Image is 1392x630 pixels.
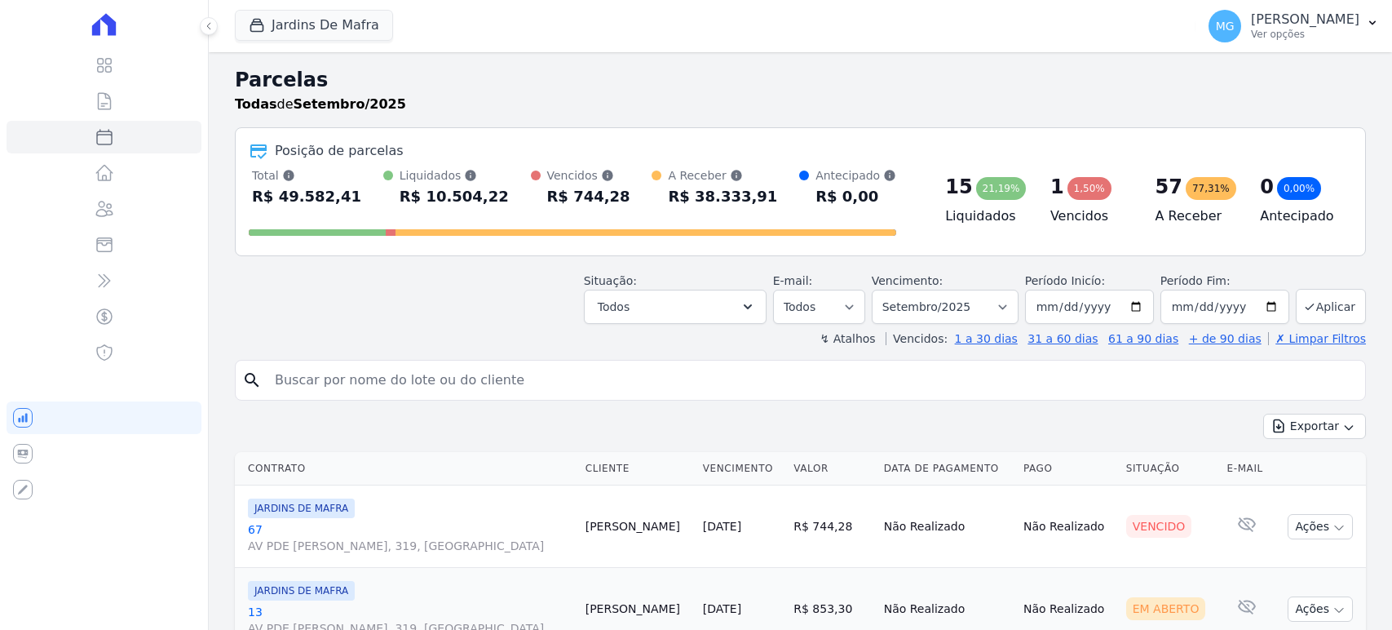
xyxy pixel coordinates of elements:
[1120,452,1221,486] th: Situação
[886,332,948,345] label: Vencidos:
[400,184,509,210] div: R$ 10.504,22
[248,538,572,554] span: AV PDE [PERSON_NAME], 319, [GEOGRAPHIC_DATA]
[400,167,509,184] div: Liquidados
[945,174,972,200] div: 15
[1156,206,1235,226] h4: A Receber
[275,141,404,161] div: Posição de parcelas
[1156,174,1182,200] div: 57
[235,452,579,486] th: Contrato
[1277,177,1321,200] div: 0,00%
[252,184,361,210] div: R$ 49.582,41
[877,452,1017,486] th: Data de Pagamento
[235,65,1366,95] h2: Parcelas
[1126,515,1192,538] div: Vencido
[1186,177,1236,200] div: 77,31%
[1126,597,1206,620] div: Em Aberto
[1268,332,1366,345] a: ✗ Limpar Filtros
[1067,177,1111,200] div: 1,50%
[787,486,877,568] td: R$ 744,28
[235,96,277,112] strong: Todas
[872,274,943,287] label: Vencimento:
[242,370,262,390] i: search
[787,452,877,486] th: Valor
[598,297,630,317] span: Todos
[248,521,572,554] a: 67AV PDE [PERSON_NAME], 319, [GEOGRAPHIC_DATA]
[579,452,696,486] th: Cliente
[945,206,1024,226] h4: Liquidados
[1260,174,1274,200] div: 0
[579,486,696,568] td: [PERSON_NAME]
[235,95,406,114] p: de
[1216,20,1235,32] span: MG
[815,184,896,210] div: R$ 0,00
[584,290,767,324] button: Todos
[1017,452,1120,486] th: Pago
[1017,486,1120,568] td: Não Realizado
[1263,414,1366,439] button: Exportar
[1288,514,1353,539] button: Ações
[668,184,777,210] div: R$ 38.333,91
[955,332,1018,345] a: 1 a 30 dias
[1296,289,1366,324] button: Aplicar
[547,184,630,210] div: R$ 744,28
[1251,28,1359,41] p: Ver opções
[703,602,741,615] a: [DATE]
[976,177,1027,200] div: 21,19%
[248,581,355,601] span: JARDINS DE MAFRA
[668,167,777,184] div: A Receber
[1108,332,1178,345] a: 61 a 90 dias
[820,332,875,345] label: ↯ Atalhos
[1251,11,1359,28] p: [PERSON_NAME]
[1050,206,1129,226] h4: Vencidos
[248,499,355,518] span: JARDINS DE MAFRA
[1160,273,1289,290] label: Período Fim:
[1025,274,1105,287] label: Período Inicío:
[1221,452,1275,486] th: E-mail
[584,274,637,287] label: Situação:
[1050,174,1064,200] div: 1
[252,167,361,184] div: Total
[235,10,393,41] button: Jardins De Mafra
[547,167,630,184] div: Vencidos
[1027,332,1098,345] a: 31 a 60 dias
[1195,3,1392,49] button: MG [PERSON_NAME] Ver opções
[294,96,406,112] strong: Setembro/2025
[815,167,896,184] div: Antecipado
[1288,597,1353,622] button: Ações
[265,364,1359,397] input: Buscar por nome do lote ou do cliente
[773,274,813,287] label: E-mail:
[877,486,1017,568] td: Não Realizado
[1260,206,1339,226] h4: Antecipado
[1189,332,1262,345] a: + de 90 dias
